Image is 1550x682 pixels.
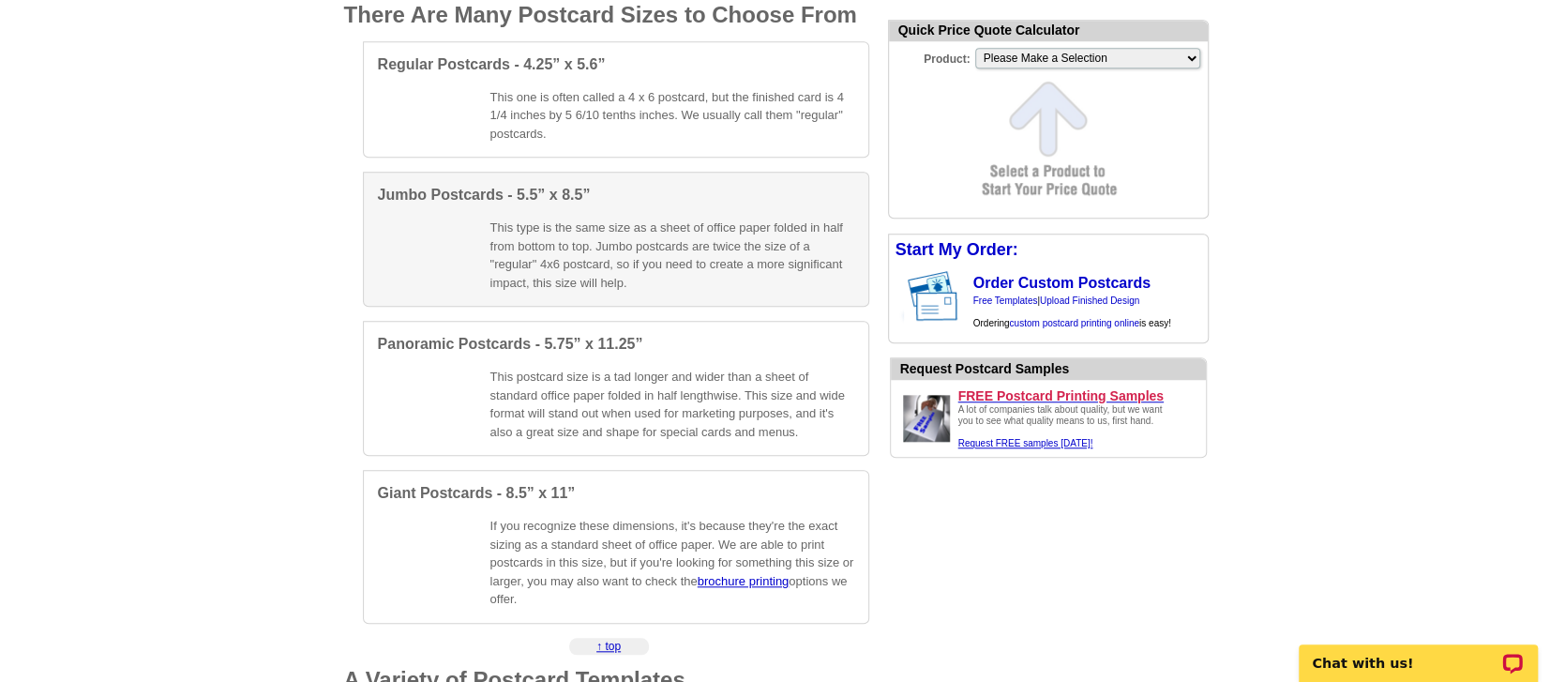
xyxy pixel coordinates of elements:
img: background image for postcard [889,265,904,327]
label: Product: [889,46,973,68]
a: Order Custom Postcards [973,275,1151,291]
span: | Ordering is easy! [973,296,1171,328]
a: custom postcard printing online [1009,318,1138,328]
img: post card showing stamp and address area [904,265,971,327]
a: FREE Postcard Printing Samples [958,387,1198,404]
a: ↑ top [596,640,621,653]
div: Request Postcard Samples [900,359,1206,379]
div: A lot of companies talk about quality, but we want you to see what quality means to us, first hand. [958,404,1174,449]
p: This postcard size is a tad longer and wider than a sheet of standard office paper folded in half... [490,368,854,441]
h2: There Are Many Postcard Sizes to Choose From [344,4,869,26]
span: Regular Postcards - 4.25” x 5.6” [378,56,606,72]
span: Panoramic Postcards - 5.75” x 11.25” [378,336,643,352]
img: Upload a design ready to be printed [898,390,955,447]
a: brochure printing [698,574,790,588]
p: This one is often called a 4 x 6 postcard, but the finished card is 4 1/4 inches by 5 6/10 tenths... [490,88,854,144]
span: Giant Postcards - 8.5” x 11” [378,485,576,501]
div: Quick Price Quote Calculator [889,21,1208,41]
p: If you recognize these dimensions, it's because they're the exact sizing as a standard sheet of o... [490,517,854,609]
a: Free Templates [973,296,1038,306]
p: This type is the same size as a sheet of office paper folded in half from bottom to top. Jumbo po... [490,219,854,292]
iframe: LiveChat chat widget [1287,623,1550,682]
a: Request FREE samples [DATE]! [958,438,1093,448]
a: Upload Finished Design [1040,296,1139,306]
div: Start My Order: [889,235,1208,265]
span: Jumbo Postcards - 5.5” x 8.5” [378,187,591,203]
